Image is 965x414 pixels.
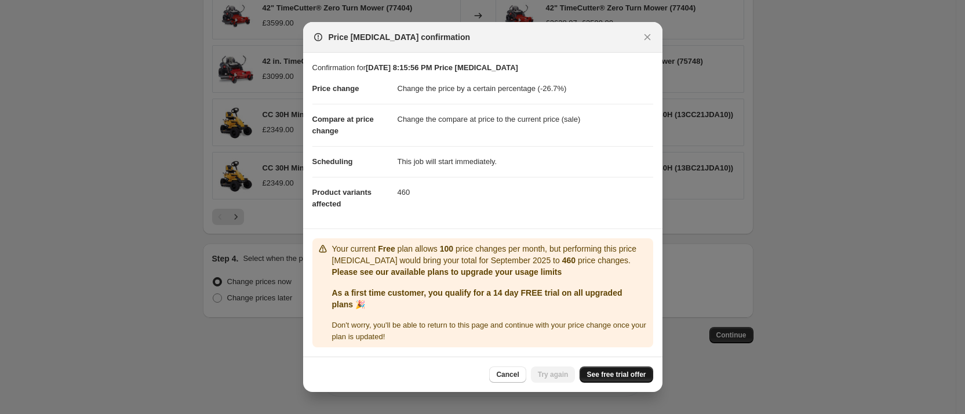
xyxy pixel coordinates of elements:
span: See free trial offer [587,370,646,379]
span: Don ' t worry, you ' ll be able to return to this page and continue with your price change once y... [332,321,646,341]
b: [DATE] 8:15:56 PM Price [MEDICAL_DATA] [366,63,518,72]
b: 100 [440,244,453,253]
dd: Change the price by a certain percentage (-26.7%) [398,74,653,104]
span: Price [MEDICAL_DATA] confirmation [329,31,471,43]
span: Product variants affected [312,188,372,208]
p: Please see our available plans to upgrade your usage limits [332,266,649,278]
span: Compare at price change [312,115,374,135]
dd: 460 [398,177,653,208]
span: Cancel [496,370,519,379]
b: 460 [562,256,576,265]
p: Your current plan allows price changes per month, but performing this price [MEDICAL_DATA] would ... [332,243,649,266]
b: Free [378,244,395,253]
b: As a first time customer, you qualify for a 14 day FREE trial on all upgraded plans 🎉 [332,288,622,309]
dd: This job will start immediately. [398,146,653,177]
p: Confirmation for [312,62,653,74]
button: Cancel [489,366,526,383]
a: See free trial offer [580,366,653,383]
dd: Change the compare at price to the current price (sale) [398,104,653,135]
span: Scheduling [312,157,353,166]
span: Price change [312,84,359,93]
button: Close [639,29,656,45]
